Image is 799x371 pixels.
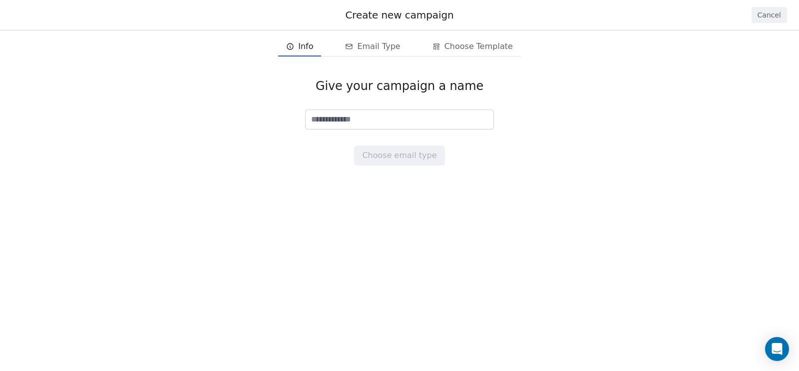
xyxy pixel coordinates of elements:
span: Choose Template [444,40,513,52]
span: Give your campaign a name [316,78,483,93]
span: Info [298,40,313,52]
button: Choose email type [354,145,444,165]
div: Create new campaign [12,8,787,22]
div: Open Intercom Messenger [765,337,789,361]
span: Email Type [357,40,400,52]
button: Cancel [752,7,787,23]
div: email creation steps [278,36,521,56]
